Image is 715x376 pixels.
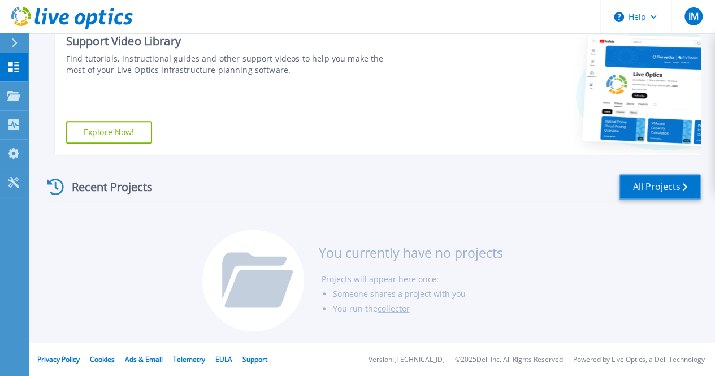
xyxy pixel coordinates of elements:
[455,356,563,364] li: © 2025 Dell Inc. All Rights Reserved
[37,355,80,364] a: Privacy Policy
[321,272,502,287] li: Projects will appear here once:
[90,355,115,364] a: Cookies
[242,355,267,364] a: Support
[332,287,502,301] li: Someone shares a project with you
[173,355,205,364] a: Telemetry
[318,247,502,259] h3: You currently have no projects
[215,355,232,364] a: EULA
[332,301,502,316] li: You run the
[125,355,163,364] a: Ads & Email
[66,34,402,49] div: Support Video Library
[688,12,698,21] span: IM
[66,121,152,144] a: Explore Now!
[369,356,445,364] li: Version: [TECHNICAL_ID]
[66,53,402,76] div: Find tutorials, instructional guides and other support videos to help you make the most of your L...
[377,303,409,314] a: collector
[573,356,705,364] li: Powered by Live Optics, a Dell Technology
[44,173,168,201] div: Recent Projects
[619,174,701,200] a: All Projects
